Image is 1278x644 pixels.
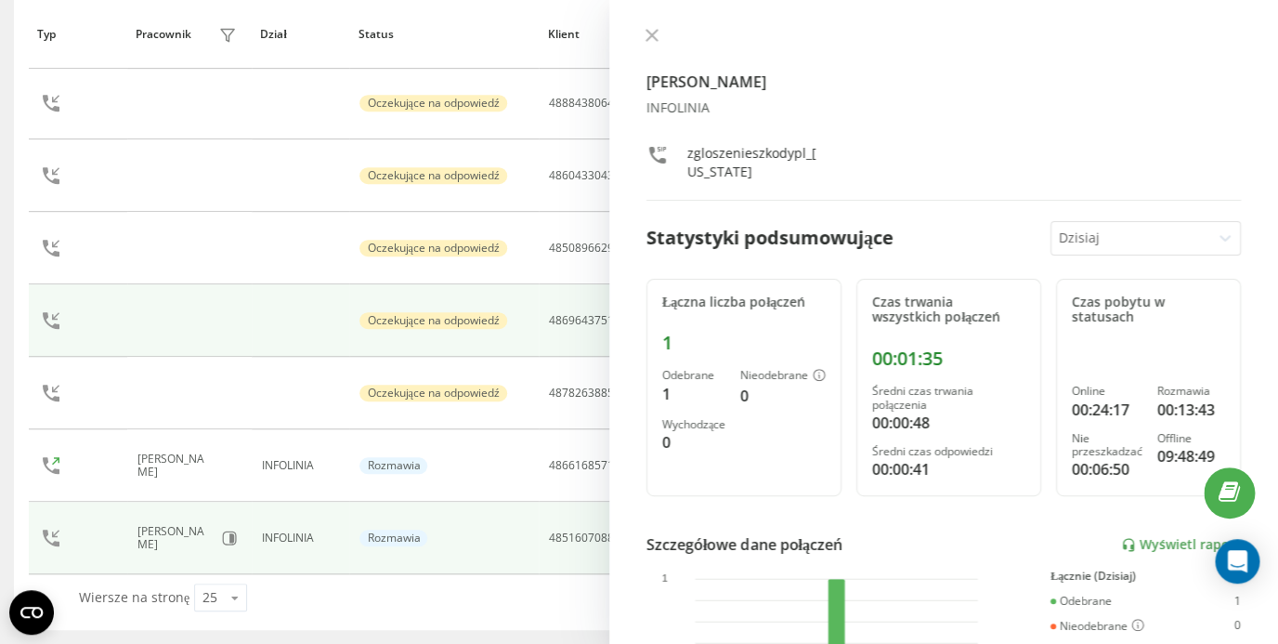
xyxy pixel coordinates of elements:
[137,453,215,480] div: [PERSON_NAME]
[359,240,506,256] div: Oczekujące na odpowiedź
[1157,399,1225,421] div: 00:13:43
[872,348,1025,370] div: 00:01:35
[549,169,620,182] div: 48604330430
[549,314,620,327] div: 48696437513
[646,224,893,252] div: Statystyki podsumowujące
[662,574,668,585] text: 1
[1072,295,1225,326] div: Czas pobytu w statusach
[359,167,506,184] div: Oczekujące na odpowiedź
[549,387,620,400] div: 48782638852
[740,369,826,384] div: Nieodebrane
[740,385,826,407] div: 0
[37,28,118,41] div: Typ
[549,242,620,255] div: 48508966299
[872,445,1025,458] div: Średni czas odpowiedzi
[646,100,1241,116] div: INFOLINIA
[662,383,725,405] div: 1
[662,369,725,382] div: Odebrane
[1050,570,1241,583] div: Łącznie (Dzisiaj)
[1157,445,1225,467] div: 09:48:49
[687,144,820,181] div: zgloszenieszkodypl_[US_STATE]
[1050,619,1144,634] div: Nieodebrane
[872,458,1025,480] div: 00:00:41
[1234,619,1241,634] div: 0
[262,532,340,545] div: INFOLINIA
[359,95,506,112] div: Oczekujące na odpowiedź
[646,71,1241,93] h4: [PERSON_NAME]
[549,459,620,472] div: 48661685710
[1050,595,1112,608] div: Odebrane
[137,525,213,552] div: [PERSON_NAME]
[662,295,826,310] div: Łączna liczba połączeń
[662,431,725,453] div: 0
[1234,595,1241,608] div: 1
[359,312,506,329] div: Oczekujące na odpowiedź
[548,28,674,41] div: Klient
[1072,399,1142,421] div: 00:24:17
[136,28,191,41] div: Pracownik
[9,590,54,635] button: Open CMP widget
[662,332,826,354] div: 1
[646,533,842,556] div: Szczegółowe dane połączeń
[260,28,341,41] div: Dział
[1121,537,1241,553] a: Wyświetl raport
[1215,539,1259,584] div: Open Intercom Messenger
[662,418,725,431] div: Wychodzące
[1072,458,1142,480] div: 00:06:50
[1157,432,1225,445] div: Offline
[1072,432,1142,459] div: Nie przeszkadzać
[872,295,1025,326] div: Czas trwania wszystkich połączeń
[262,459,340,472] div: INFOLINIA
[872,385,1025,412] div: Średni czas trwania połączenia
[202,588,217,607] div: 25
[359,28,530,41] div: Status
[549,532,620,545] div: 48516070889
[872,412,1025,434] div: 00:00:48
[1157,385,1225,398] div: Rozmawia
[1072,385,1142,398] div: Online
[359,457,427,474] div: Rozmawia
[359,385,506,401] div: Oczekujące na odpowiedź
[359,530,427,546] div: Rozmawia
[549,97,620,110] div: 48884380640
[79,588,189,606] span: Wiersze na stronę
